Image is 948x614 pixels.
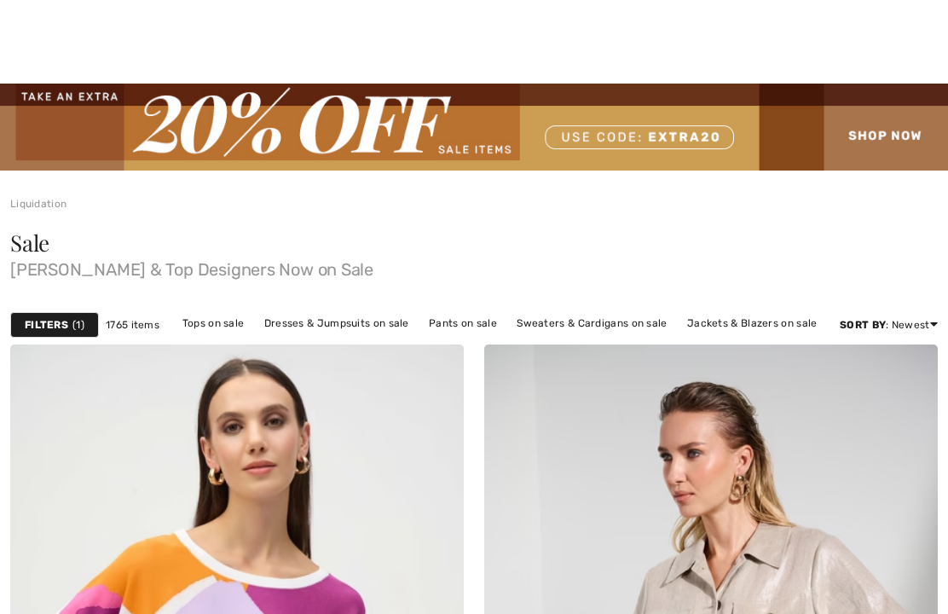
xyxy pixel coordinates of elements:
a: Tops on sale [174,312,253,334]
div: : Newest [840,317,938,333]
a: Skirts on sale [401,334,485,356]
span: Sale [10,228,49,258]
span: [PERSON_NAME] & Top Designers Now on Sale [10,254,938,278]
strong: Sort By [840,319,886,331]
strong: Filters [25,317,68,333]
span: 1 [72,317,84,333]
a: Pants on sale [420,312,506,334]
a: Outerwear on sale [488,334,598,356]
a: Jackets & Blazers on sale [679,312,826,334]
span: 1765 items [106,317,159,333]
a: Dresses & Jumpsuits on sale [256,312,418,334]
a: Sweaters & Cardigans on sale [508,312,675,334]
a: Liquidation [10,198,66,210]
